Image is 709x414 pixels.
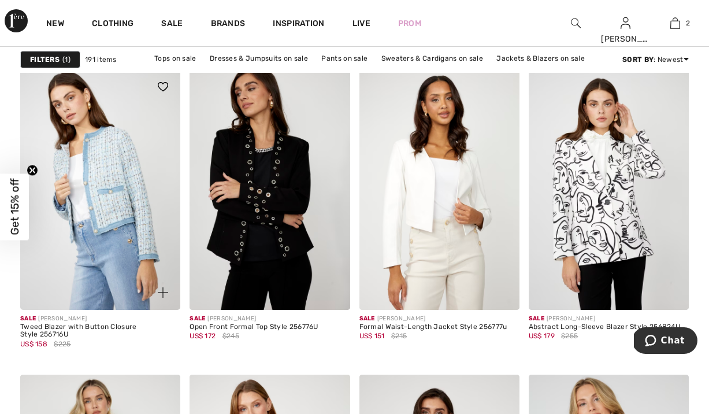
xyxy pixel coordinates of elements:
span: Sale [359,315,375,322]
a: Pants on sale [315,51,373,66]
a: Live [352,17,370,29]
a: Tweed Blazer with Button Closure Style 256716U. Blue [20,69,180,310]
a: 2 [651,16,699,30]
a: Clothing [92,19,133,31]
span: Sale [529,315,544,322]
strong: Filters [30,54,60,65]
span: $225 [54,339,70,349]
div: [PERSON_NAME] [20,315,180,323]
img: Abstract Long-Sleeve Blazer Style 256824U. Off White/Black [529,69,689,310]
a: Skirts on sale [303,66,360,81]
span: $245 [222,331,239,341]
div: Open Front Formal Top Style 256776U [190,323,318,331]
a: Jackets & Blazers on sale [491,51,591,66]
div: [PERSON_NAME] [601,33,649,45]
div: Formal Waist-Length Jacket Style 256777u [359,323,507,331]
span: US$ 179 [529,332,555,340]
img: Open Front Formal Top Style 256776U. Black [190,69,350,310]
img: search the website [571,16,581,30]
img: My Info [621,16,630,30]
button: Close teaser [27,165,38,176]
div: Tweed Blazer with Button Closure Style 256716U [20,323,180,339]
a: Tops on sale [149,51,202,66]
a: Prom [398,17,421,29]
span: US$ 158 [20,340,47,348]
span: Sale [190,315,205,322]
span: $215 [391,331,407,341]
a: Sweaters & Cardigans on sale [376,51,489,66]
img: Formal Waist-Length Jacket Style 256777u. White [359,69,519,310]
span: US$ 172 [190,332,216,340]
span: $255 [561,331,578,341]
iframe: Opens a widget where you can chat to one of our agents [634,327,697,356]
span: Get 15% off [8,179,21,235]
img: heart_black_full.svg [158,82,168,91]
a: Outerwear on sale [362,66,436,81]
a: Sign In [621,17,630,28]
div: [PERSON_NAME] [359,315,507,323]
a: Sale [161,19,183,31]
img: My Bag [670,16,680,30]
span: 191 items [85,54,117,65]
a: Dresses & Jumpsuits on sale [204,51,314,66]
a: New [46,19,64,31]
span: 2 [686,18,690,28]
span: Sale [20,315,36,322]
div: [PERSON_NAME] [190,315,318,323]
div: Abstract Long-Sleeve Blazer Style 256824U [529,323,680,331]
span: US$ 151 [359,332,385,340]
img: 1ère Avenue [5,9,28,32]
img: plus_v2.svg [158,287,168,298]
span: 1 [62,54,70,65]
span: Inspiration [273,19,324,31]
div: [PERSON_NAME] [529,315,680,323]
div: : Newest [622,54,689,65]
a: Brands [211,19,246,31]
strong: Sort By [622,56,654,64]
